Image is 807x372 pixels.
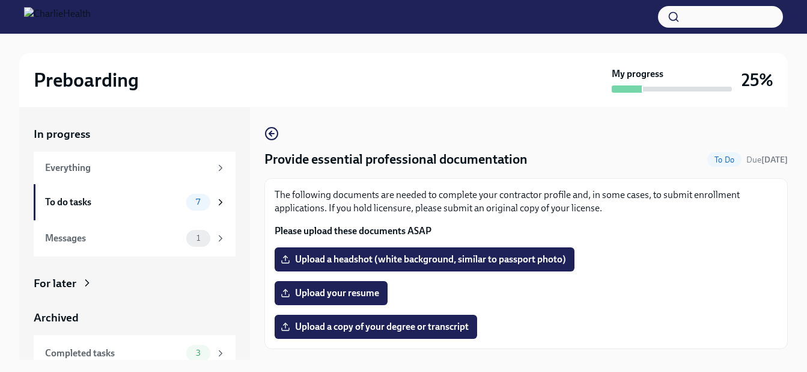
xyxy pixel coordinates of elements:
div: To do tasks [45,196,181,209]
span: 1 [189,234,207,243]
strong: Please upload these documents ASAP [275,225,431,237]
h3: 25% [742,69,773,91]
div: Everything [45,161,210,175]
a: Everything [34,152,236,184]
span: Upload your resume [283,287,379,299]
span: To Do [707,155,742,164]
span: 7 [189,197,207,206]
strong: My progress [612,67,663,81]
span: August 17th, 2025 09:00 [746,154,788,166]
label: Upload a headshot (white background, similar to passport photo) [275,247,574,271]
span: Due [746,155,788,165]
a: In progress [34,126,236,142]
a: Archived [34,310,236,326]
h4: Provide essential professional documentation [264,150,528,169]
a: To do tasks7 [34,184,236,220]
div: Completed tasks [45,347,181,360]
strong: [DATE] [761,155,788,165]
p: The following documents are needed to complete your contractor profile and, in some cases, to sub... [275,188,778,215]
div: Messages [45,232,181,245]
label: Upload a copy of your degree or transcript [275,315,477,339]
span: Upload a copy of your degree or transcript [283,321,469,333]
span: Upload a headshot (white background, similar to passport photo) [283,253,566,265]
label: Upload your resume [275,281,388,305]
span: 3 [189,349,208,358]
img: CharlieHealth [24,7,91,26]
div: For later [34,276,76,291]
h2: Preboarding [34,68,139,92]
a: Completed tasks3 [34,335,236,371]
a: Messages1 [34,220,236,256]
a: For later [34,276,236,291]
